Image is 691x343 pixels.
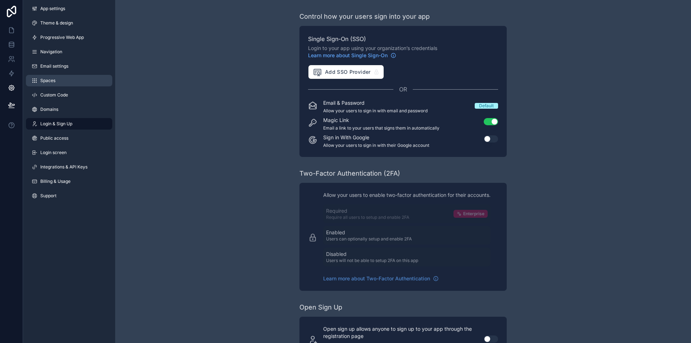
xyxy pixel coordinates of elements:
a: Custom Code [26,89,112,101]
p: Required [326,207,409,215]
a: Integrations & API Keys [26,161,112,173]
p: Allow your users to sign in with email and password [323,108,428,114]
span: Login to your app using your organization’s credentials [308,45,498,59]
span: OR [399,85,407,94]
span: Custom Code [40,92,68,98]
span: Enterprise [463,211,484,217]
a: Spaces [26,75,112,86]
span: Public access [40,135,68,141]
a: Support [26,190,112,202]
p: Require all users to setup and enable 2FA [326,215,409,220]
a: Progressive Web App [26,32,112,43]
a: Login & Sign Up [26,118,112,130]
span: Email settings [40,63,68,69]
div: Default [479,103,494,109]
a: App settings [26,3,112,14]
a: Learn more about Single Sign-On [308,52,396,59]
p: Enabled [326,229,412,236]
p: Allow your users to sign in with their Google account [323,143,429,148]
p: Open sign up allows anyone to sign up to your app through the registration page [323,325,475,340]
p: Allow your users to enable two-factor authentication for their accounts. [323,191,491,199]
a: Theme & design [26,17,112,29]
span: Login screen [40,150,67,155]
span: Spaces [40,78,55,84]
p: Users can optionally setup and enable 2FA [326,236,412,242]
p: Email & Password [323,99,428,107]
span: Learn more about Two-Factor Authentication [323,275,430,282]
div: Two-Factor Authentication (2FA) [299,168,400,179]
span: Learn more about Single Sign-On [308,52,388,59]
span: Domains [40,107,58,112]
button: Add SSO Provider [308,65,384,79]
div: Control how your users sign into your app [299,12,430,22]
p: Email a link to your users that signs them in automatically [323,125,439,131]
span: Navigation [40,49,62,55]
p: Sign in With Google [323,134,429,141]
span: App settings [40,6,65,12]
a: Domains [26,104,112,115]
span: Billing & Usage [40,179,71,184]
a: Login screen [26,147,112,158]
a: Email settings [26,60,112,72]
span: Support [40,193,57,199]
span: Progressive Web App [40,35,84,40]
span: Add SSO Provider [313,67,371,77]
span: Login & Sign Up [40,121,72,127]
div: Open Sign Up [299,302,342,312]
a: Billing & Usage [26,176,112,187]
p: Users will not be able to setup 2FA on this app [326,258,418,263]
a: Public access [26,132,112,144]
span: Theme & design [40,20,73,26]
span: Integrations & API Keys [40,164,87,170]
p: Disabled [326,251,418,258]
p: Magic Link [323,117,439,124]
a: Navigation [26,46,112,58]
span: Single Sign-On (SSO) [308,35,498,43]
a: Learn more about Two-Factor Authentication [323,275,439,282]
